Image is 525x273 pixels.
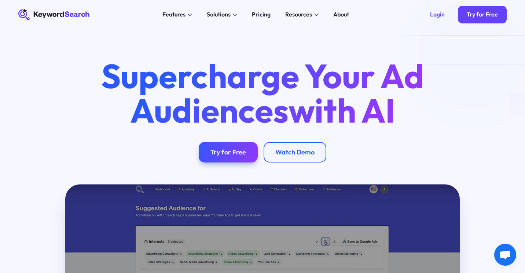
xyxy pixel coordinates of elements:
div: About [333,10,349,19]
div: Features [162,10,186,19]
div: Watch Demo [275,148,315,156]
a: Try for Free [458,6,507,23]
a: Pricing [247,9,275,20]
a: Open chat [494,244,516,266]
div: Try for Free [467,11,498,18]
div: Pricing [252,10,271,19]
h1: Supercharge Your Ad Audiences [87,59,438,128]
div: Login [430,11,445,18]
a: Try for Free [199,142,258,162]
span: with AI [289,89,395,131]
a: Login [422,6,454,23]
div: Solutions [207,10,231,19]
a: About [329,9,353,20]
div: Try for Free [210,148,246,156]
div: Resources [285,10,312,19]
